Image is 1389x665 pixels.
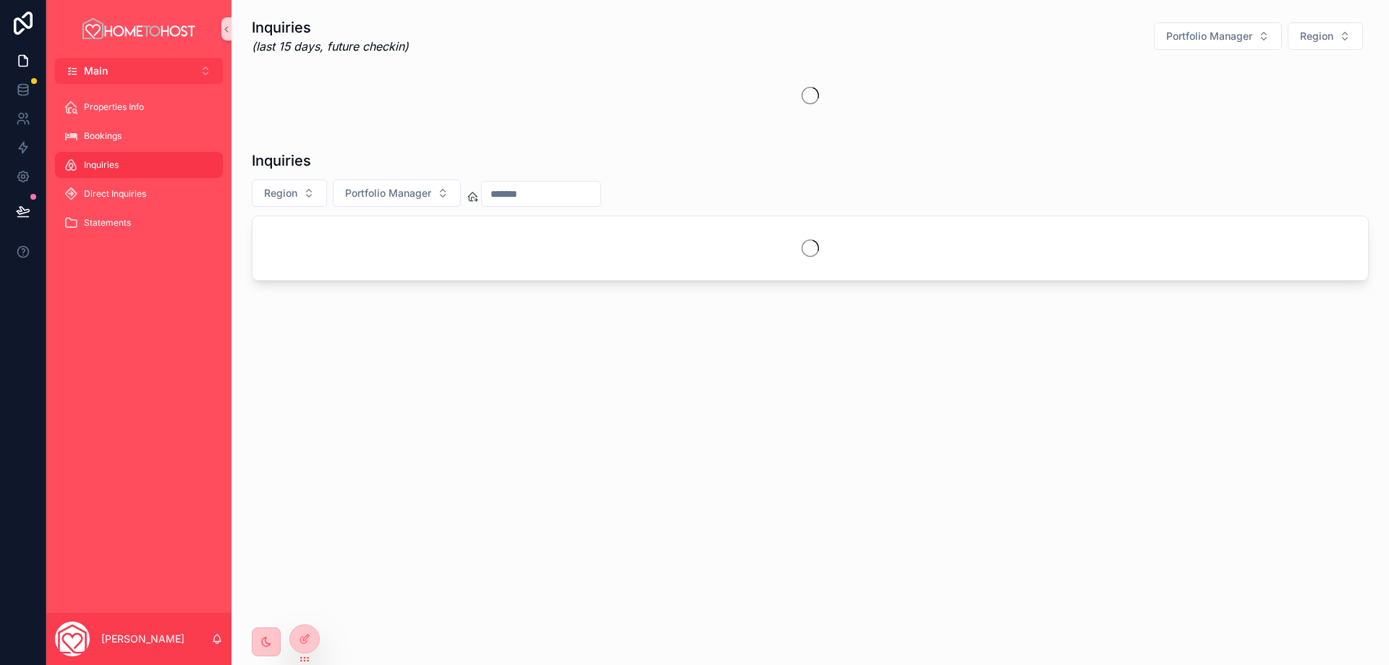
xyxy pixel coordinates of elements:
span: Properties Info [84,101,144,113]
a: Properties Info [55,94,223,120]
span: Region [1300,29,1333,43]
span: Portfolio Manager [345,186,431,200]
span: Inquiries [84,159,119,171]
span: Portfolio Manager [1166,29,1252,43]
a: Statements [55,210,223,236]
button: Select Button [55,58,223,84]
button: Select Button [1288,22,1363,50]
span: Region [264,186,297,200]
span: Statements [84,217,131,229]
span: Bookings [84,130,122,142]
p: [PERSON_NAME] [101,632,184,646]
span: Main [84,64,108,78]
button: Select Button [252,179,327,207]
img: App logo [80,17,197,41]
span: Direct Inquiries [84,188,146,200]
a: Direct Inquiries [55,181,223,207]
h1: Inquiries [252,151,311,171]
a: Bookings [55,123,223,149]
em: (last 15 days, future checkin) [252,38,409,55]
a: Inquiries [55,152,223,178]
div: scrollable content [46,84,231,255]
button: Select Button [333,179,461,207]
h1: Inquiries [252,17,409,38]
button: Select Button [1154,22,1282,50]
